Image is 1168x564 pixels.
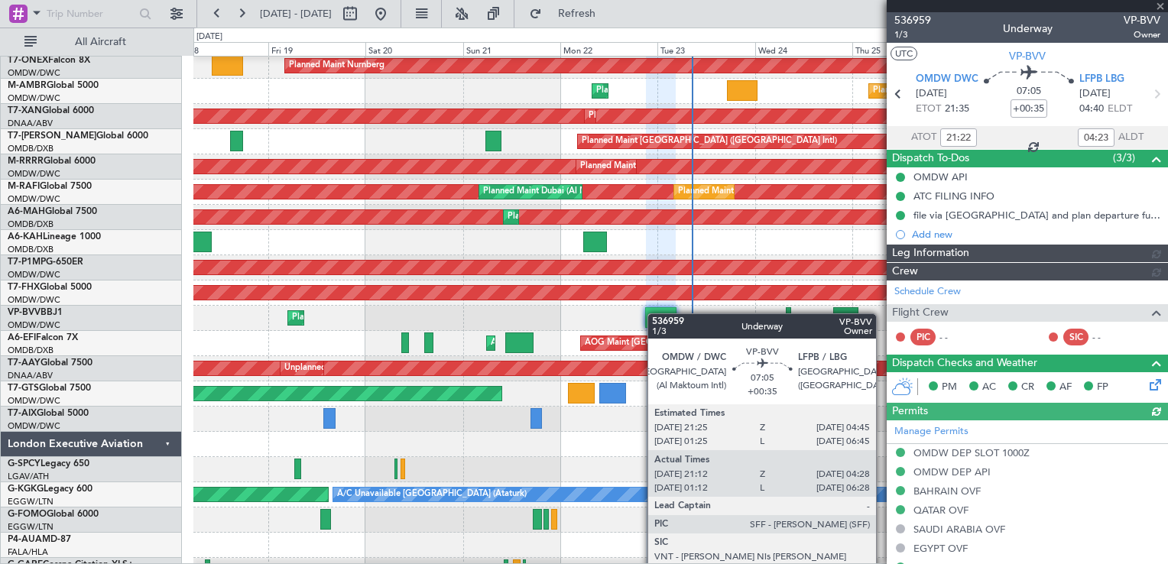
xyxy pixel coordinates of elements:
span: Dispatch To-Dos [892,150,969,167]
span: CR [1021,380,1034,395]
div: AOG Maint [491,332,535,355]
span: LFPB LBG [1079,72,1124,87]
div: ATC FILING INFO [913,190,994,203]
a: LGAV/ATH [8,471,49,482]
div: Planned Maint Dubai (Al Maktoum Intl) [596,79,747,102]
span: ELDT [1108,102,1132,117]
span: AC [982,380,996,395]
span: AF [1059,380,1072,395]
div: Planned Maint Dubai (Al Maktoum Intl) [580,155,731,178]
div: AOG Maint [GEOGRAPHIC_DATA] (Dubai Intl) [585,332,764,355]
span: 07:05 [1017,84,1041,99]
a: M-RAFIGlobal 7500 [8,182,92,191]
a: P4-AUAMD-87 [8,535,71,544]
a: EGGW/LTN [8,521,54,533]
span: All Aircraft [40,37,161,47]
span: T7-GTS [8,384,39,393]
span: FP [1097,380,1108,395]
div: Wed 24 [755,42,852,56]
a: T7-P1MPG-650ER [8,258,83,267]
a: G-KGKGLegacy 600 [8,485,92,494]
div: Fri 19 [268,42,365,56]
span: A6-KAH [8,232,43,241]
span: A6-EFI [8,333,36,342]
a: T7-XANGlobal 6000 [8,106,94,115]
div: [DATE] [196,31,222,44]
div: Underway [1003,21,1053,37]
div: Tue 23 [657,42,754,56]
a: OMDW/DWC [8,395,60,407]
a: OMDB/DXB [8,244,54,255]
a: DNAA/ABV [8,370,53,381]
a: A6-MAHGlobal 7500 [8,207,97,216]
span: 536959 [894,12,931,28]
a: T7-AIXGlobal 5000 [8,409,89,418]
a: T7-AAYGlobal 7500 [8,358,92,368]
div: Planned Maint [GEOGRAPHIC_DATA] (Seletar) [873,79,1053,102]
span: PM [942,380,957,395]
div: Planned Maint [GEOGRAPHIC_DATA] ([GEOGRAPHIC_DATA] Intl) [582,130,837,153]
span: M-RRRR [8,157,44,166]
span: T7-ONEX [8,56,48,65]
div: A/C Unavailable [GEOGRAPHIC_DATA] (Ataturk) [337,483,527,506]
a: OMDB/DXB [8,219,54,230]
a: EGGW/LTN [8,496,54,507]
div: Mon 22 [560,42,657,56]
div: Planned Maint Dubai (Al Maktoum Intl) [292,306,443,329]
span: [DATE] [916,86,947,102]
a: FALA/HLA [8,546,48,558]
button: All Aircraft [17,30,166,54]
a: G-FOMOGlobal 6000 [8,510,99,519]
div: Planned Maint Nurnberg [289,54,384,77]
span: 04:40 [1079,102,1104,117]
a: A6-EFIFalcon 7X [8,333,78,342]
a: OMDW/DWC [8,319,60,331]
span: T7-XAN [8,106,42,115]
a: OMDW/DWC [8,294,60,306]
span: (3/3) [1113,150,1135,166]
div: OMDW API [913,170,968,183]
span: ETOT [916,102,941,117]
a: OMDW/DWC [8,269,60,280]
span: G-SPCY [8,459,41,468]
div: Planned Maint Dubai (Al Maktoum Intl) [483,180,634,203]
span: G-KGKG [8,485,44,494]
span: Refresh [545,8,609,19]
div: file via [GEOGRAPHIC_DATA] and plan departure fuel 55000 Lbs. [913,209,1160,222]
span: Owner [1124,28,1160,41]
span: P4-AUA [8,535,42,544]
span: ATOT [911,130,936,145]
a: A6-KAHLineage 1000 [8,232,101,241]
span: M-RAFI [8,182,40,191]
span: A6-MAH [8,207,45,216]
span: M-AMBR [8,81,47,90]
div: Add new [912,228,1160,241]
span: Dispatch Checks and Weather [892,355,1037,372]
input: Trip Number [47,2,135,25]
div: Planned Maint [GEOGRAPHIC_DATA] ([GEOGRAPHIC_DATA] Intl) [508,206,763,229]
button: UTC [891,47,917,60]
a: OMDW/DWC [8,168,60,180]
span: T7-P1MP [8,258,46,267]
button: Refresh [522,2,614,26]
div: Sun 21 [463,42,560,56]
span: VP-BVV [1009,48,1046,64]
span: OMDW DWC [916,72,978,87]
div: Unplanned Maint [GEOGRAPHIC_DATA] (Al Maktoum Intl) [284,357,511,380]
span: [DATE] - [DATE] [260,7,332,21]
a: OMDW/DWC [8,420,60,432]
a: OMDW/DWC [8,67,60,79]
div: Planned Maint Dubai (Al Maktoum Intl) [589,105,739,128]
a: G-SPCYLegacy 650 [8,459,89,468]
a: M-AMBRGlobal 5000 [8,81,99,90]
a: T7-GTSGlobal 7500 [8,384,91,393]
a: T7-ONEXFalcon 8X [8,56,90,65]
a: M-RRRRGlobal 6000 [8,157,96,166]
div: Thu 25 [852,42,949,56]
div: Planned Maint [GEOGRAPHIC_DATA] ([GEOGRAPHIC_DATA]) [791,508,1032,531]
span: G-FOMO [8,510,47,519]
a: OMDW/DWC [8,193,60,205]
span: 1/3 [894,28,931,41]
a: OMDB/DXB [8,345,54,356]
a: T7-[PERSON_NAME]Global 6000 [8,131,148,141]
